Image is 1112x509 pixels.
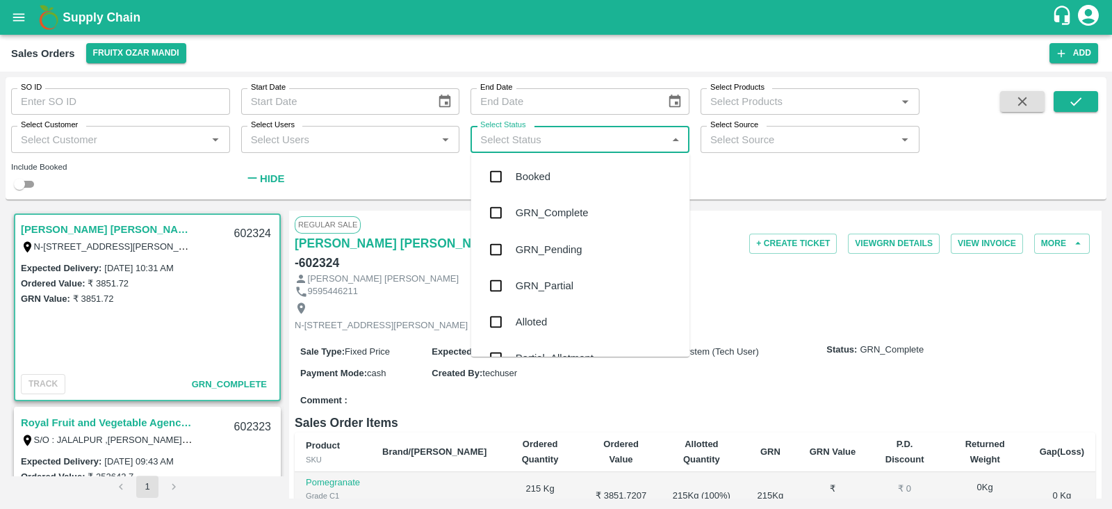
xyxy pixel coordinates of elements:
b: Brand/[PERSON_NAME] [382,446,486,457]
div: GRN_Partial [516,278,573,293]
img: logo [35,3,63,31]
label: ₹ 3851.72 [73,293,114,304]
label: Select Status [480,120,526,131]
label: ₹ 252642.7 [88,471,133,482]
p: 9595446211 [308,285,358,298]
div: 215 Kg [754,490,786,503]
label: End Date [480,82,512,93]
div: Include Booked [11,161,230,173]
a: Royal Fruit and Vegetable Agency(JM3) [21,414,195,432]
label: [DATE] 09:43 AM [104,456,173,467]
label: Comment : [300,394,347,407]
div: 215 Kg ( 100 %) [671,490,732,503]
b: Gap(Loss) [1040,446,1084,457]
div: 602324 [226,218,279,250]
b: Allotted Quantity [683,439,720,464]
div: SKU [306,453,360,466]
button: Open [896,131,914,149]
span: Regular Sale [295,216,361,233]
label: Select Source [710,120,758,131]
input: Select Source [705,130,892,148]
button: Choose date [432,88,458,115]
b: Returned Weight [965,439,1005,464]
div: GRN_Complete [516,205,589,220]
label: Payment Mode : [300,368,367,378]
div: account of current user [1076,3,1101,32]
label: Start Date [251,82,286,93]
button: Select DC [86,43,186,63]
b: GRN [760,446,780,457]
label: Sale Type : [300,346,345,357]
button: More [1034,234,1090,254]
input: Start Date [241,88,426,115]
button: + Create Ticket [749,234,837,254]
label: SO ID [21,82,42,93]
button: Close [667,131,685,149]
div: ₹ 17.91498 / Kg [509,496,571,508]
button: ViewGRN Details [848,234,940,254]
label: Ordered Value: [21,471,85,482]
label: Status: [826,344,857,357]
span: GRN_Complete [192,379,267,389]
button: Hide [241,167,288,191]
button: Open [436,131,455,149]
p: Pomegranate [306,476,360,490]
span: cash [367,368,386,378]
div: Partial_Allotment [516,350,594,366]
label: Expected Delivery : [21,456,101,467]
input: Select Status [475,130,662,148]
label: Select Products [710,82,764,93]
b: Supply Chain [63,10,140,24]
div: Alloted [516,314,547,330]
label: S/O : JALALPUR ,[PERSON_NAME][GEOGRAPHIC_DATA], [GEOGRAPHIC_DATA], [GEOGRAPHIC_DATA] , [GEOGRAPHI... [34,434,809,445]
label: Ordered Value: [21,278,85,289]
nav: pagination navigation [108,476,187,498]
button: View Invoice [951,234,1023,254]
label: Select Users [251,120,295,131]
label: ₹ 3851.72 [88,278,129,289]
button: Choose date [662,88,688,115]
h6: - 602324 [295,253,339,273]
div: ₹ 0 [879,483,931,496]
label: [DATE] 10:31 AM [104,263,173,273]
input: End Date [471,88,655,115]
a: [PERSON_NAME] [PERSON_NAME](JM3) [21,220,195,239]
b: GRN Value [810,446,856,457]
a: Supply Chain [63,8,1052,27]
button: page 1 [136,476,158,498]
label: Created By : [432,368,482,378]
label: Expected Delivery : [21,263,101,273]
span: Fixed Price [345,346,390,357]
div: 602323 [226,411,279,444]
h6: Sales Order Items [295,413,1095,433]
span: System (Tech User) [680,346,759,357]
b: Product [306,440,340,451]
a: [PERSON_NAME] [PERSON_NAME](JM3) [295,234,534,253]
button: open drawer [3,1,35,33]
label: Expected Delivery : [432,346,512,357]
strong: Hide [260,173,284,184]
div: Sales Orders [11,45,75,63]
p: N-[STREET_ADDRESS][PERSON_NAME] [295,319,468,332]
label: N-[STREET_ADDRESS][PERSON_NAME] [34,241,207,252]
div: GRN_Pending [516,242,582,257]
div: ₹ 0 / Kg [879,496,931,508]
div: customer-support [1052,5,1076,30]
span: techuser [482,368,517,378]
label: Select Customer [21,120,78,131]
b: P.D. Discount [885,439,924,464]
b: Ordered Quantity [522,439,559,464]
p: [PERSON_NAME] [PERSON_NAME] [308,273,459,286]
button: Open [896,92,914,111]
input: Enter SO ID [11,88,230,115]
input: Select Users [245,130,433,148]
label: GRN Value: [21,293,70,304]
input: Select Customer [15,130,203,148]
div: Grade C1 [306,490,360,502]
input: Select Products [705,92,892,111]
div: Booked [516,169,550,184]
span: GRN_Complete [860,344,924,357]
b: Ordered Value [603,439,639,464]
button: Add [1049,43,1098,63]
